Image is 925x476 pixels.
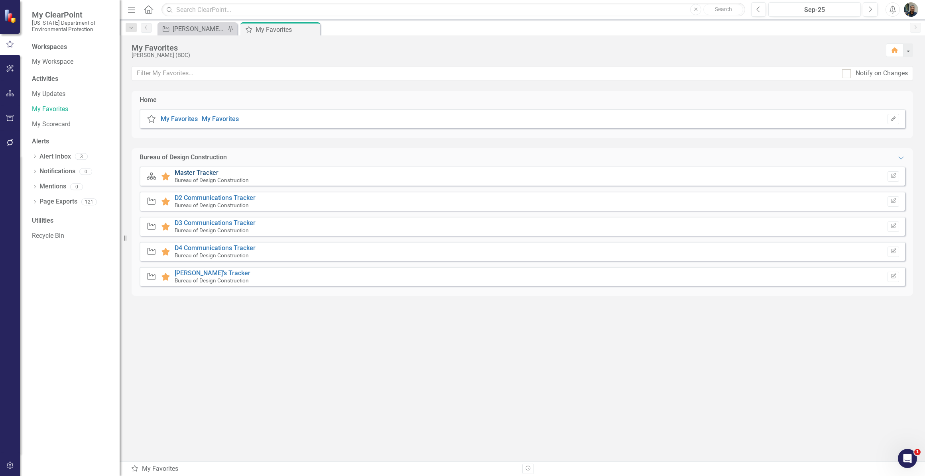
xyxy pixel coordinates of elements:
[161,115,198,123] a: My Favorites
[175,227,249,233] small: Bureau of Design Construction
[132,52,878,58] div: [PERSON_NAME] (BDC)
[39,197,77,206] a: Page Exports
[856,69,908,78] div: Notify on Changes
[175,202,249,208] small: Bureau of Design Construction
[159,24,225,34] a: [PERSON_NAME]'s Tracker
[140,96,157,105] div: Home
[898,449,917,468] iframe: Intercom live chat
[703,4,743,15] button: Search
[768,2,861,17] button: Sep-25
[888,114,899,124] button: Set Home Page
[175,219,256,227] a: D3 Communications Tracker
[32,90,112,99] a: My Updates
[79,168,92,175] div: 0
[175,244,256,252] a: D4 Communications Tracker
[131,464,516,474] div: My Favorites
[175,277,249,284] small: Bureau of Design Construction
[32,120,112,129] a: My Scorecard
[904,2,918,17] img: Rafael DeLeon
[32,216,112,225] div: Utilities
[771,5,858,15] div: Sep-25
[914,449,921,455] span: 1
[32,10,112,20] span: My ClearPoint
[81,198,97,205] div: 121
[32,74,112,84] div: Activities
[32,57,112,67] a: My Workspace
[32,43,67,52] div: Workspaces
[32,231,112,241] a: Recycle Bin
[173,24,225,34] div: [PERSON_NAME]'s Tracker
[175,177,249,183] small: Bureau of Design Construction
[140,153,227,162] div: Bureau of Design Construction
[715,6,732,12] span: Search
[39,182,66,191] a: Mentions
[4,9,18,23] img: ClearPoint Strategy
[70,183,83,190] div: 0
[132,43,878,52] div: My Favorites
[32,105,112,114] a: My Favorites
[256,25,318,35] div: My Favorites
[39,167,75,176] a: Notifications
[132,66,837,81] input: Filter My Favorites...
[175,194,256,202] a: D2 Communications Tracker
[161,3,745,17] input: Search ClearPoint...
[75,153,88,160] div: 3
[202,115,239,123] a: My Favorites
[175,169,218,176] a: Master Tracker
[32,20,112,33] small: [US_STATE] Department of Environmental Protection
[175,269,250,277] a: [PERSON_NAME]'s Tracker
[39,152,71,161] a: Alert Inbox
[175,252,249,259] small: Bureau of Design Construction
[32,137,112,146] div: Alerts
